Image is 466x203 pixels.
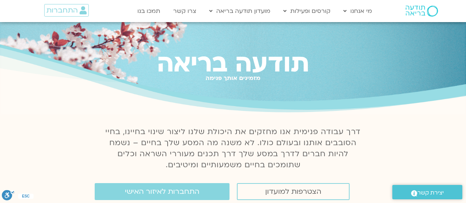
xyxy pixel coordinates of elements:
a: התחברות [44,4,89,17]
a: תמכו בנו [134,4,164,18]
img: תודעה בריאה [406,6,438,17]
a: הצטרפות למועדון [237,183,350,200]
a: קורסים ופעילות [280,4,334,18]
span: התחברות לאיזור האישי [125,188,199,196]
span: יצירת קשר [417,188,444,198]
span: הצטרפות למועדון [265,188,321,196]
a: מועדון תודעה בריאה [206,4,274,18]
a: יצירת קשר [392,185,462,199]
span: התחברות [46,6,78,14]
a: צרו קשר [169,4,200,18]
a: התחברות לאיזור האישי [95,183,230,200]
p: דרך עבודה פנימית אנו מחזקים את היכולת שלנו ליצור שינוי בחיינו, בחיי הסובבים אותנו ובעולם כולו. לא... [101,126,365,171]
a: מי אנחנו [340,4,376,18]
